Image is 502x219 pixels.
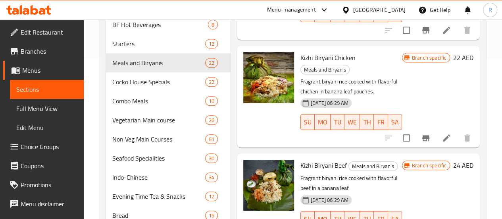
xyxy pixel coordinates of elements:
[205,77,218,87] div: items
[21,161,77,171] span: Coupons
[3,175,84,194] a: Promotions
[112,172,205,182] span: Indo-Chinese
[301,65,349,74] span: Meals and Biryanis
[318,116,327,128] span: MO
[205,172,218,182] div: items
[106,91,231,110] div: Combo Meals10
[206,174,217,181] span: 34
[348,161,398,171] div: Meals and Biryanis
[458,128,477,147] button: delete
[331,114,344,130] button: TU
[16,104,77,113] span: Full Menu View
[112,96,205,106] span: Combo Meals
[106,149,231,168] div: Seafood Specialities30
[21,180,77,190] span: Promotions
[377,9,385,20] span: FR
[205,96,218,106] div: items
[208,21,217,29] span: 8
[112,134,205,144] span: Non Veg Main Courses
[398,22,415,39] span: Select to update
[409,162,450,169] span: Branch specific
[363,9,371,20] span: TH
[334,116,341,128] span: TU
[106,34,231,53] div: Starters12
[374,114,388,130] button: FR
[391,116,399,128] span: SA
[206,97,217,105] span: 10
[308,99,352,107] span: [DATE] 06:29 AM
[10,80,84,99] a: Sections
[344,114,360,130] button: WE
[112,39,205,48] span: Starters
[206,136,217,143] span: 61
[112,20,208,29] span: BF Hot Beverages
[206,116,217,124] span: 26
[304,116,312,128] span: SU
[308,196,352,204] span: [DATE] 06:29 AM
[206,155,217,162] span: 30
[391,9,399,20] span: SA
[3,156,84,175] a: Coupons
[3,23,84,42] a: Edit Restaurant
[348,116,357,128] span: WE
[21,27,77,37] span: Edit Restaurant
[16,123,77,132] span: Edit Menu
[112,153,205,163] span: Seafood Specialities
[106,130,231,149] div: Non Veg Main Courses61
[112,115,205,125] span: Vegetarian Main course
[106,168,231,187] div: Indo-Chinese34
[21,199,77,209] span: Menu disclaimer
[3,42,84,61] a: Branches
[315,114,331,130] button: MO
[205,115,218,125] div: items
[353,6,406,14] div: [GEOGRAPHIC_DATA]
[363,116,371,128] span: TH
[16,85,77,94] span: Sections
[388,114,402,130] button: SA
[112,192,205,201] span: Evening Time Tea & Snacks
[300,77,402,97] p: Fragrant biryani rice cooked with flavorful chicken in banana leaf pouches.
[22,66,77,75] span: Menus
[300,159,347,171] span: Kizhi Biryani Beef
[398,130,415,146] span: Select to update
[10,118,84,137] a: Edit Menu
[360,114,374,130] button: TH
[206,78,217,86] span: 22
[409,54,450,62] span: Branch specific
[334,9,341,20] span: TU
[243,52,294,103] img: Kizhi Biryani Chicken
[416,128,435,147] button: Branch-specific-item
[300,114,315,130] button: SU
[206,59,217,67] span: 22
[112,77,205,87] span: Cocko House Specials
[206,40,217,48] span: 12
[348,9,357,20] span: WE
[205,153,218,163] div: items
[106,110,231,130] div: Vegetarian Main course26
[3,61,84,80] a: Menus
[377,116,385,128] span: FR
[106,15,231,34] div: BF Hot Beverages8
[205,192,218,201] div: items
[458,21,477,40] button: delete
[106,72,231,91] div: Cocko House Specials22
[416,21,435,40] button: Branch-specific-item
[3,137,84,156] a: Choice Groups
[318,9,327,20] span: MO
[112,58,205,68] span: Meals and Biryanis
[205,134,218,144] div: items
[208,20,218,29] div: items
[206,193,217,200] span: 12
[10,99,84,118] a: Full Menu View
[442,25,451,35] a: Edit menu item
[205,39,218,48] div: items
[3,194,84,213] a: Menu disclaimer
